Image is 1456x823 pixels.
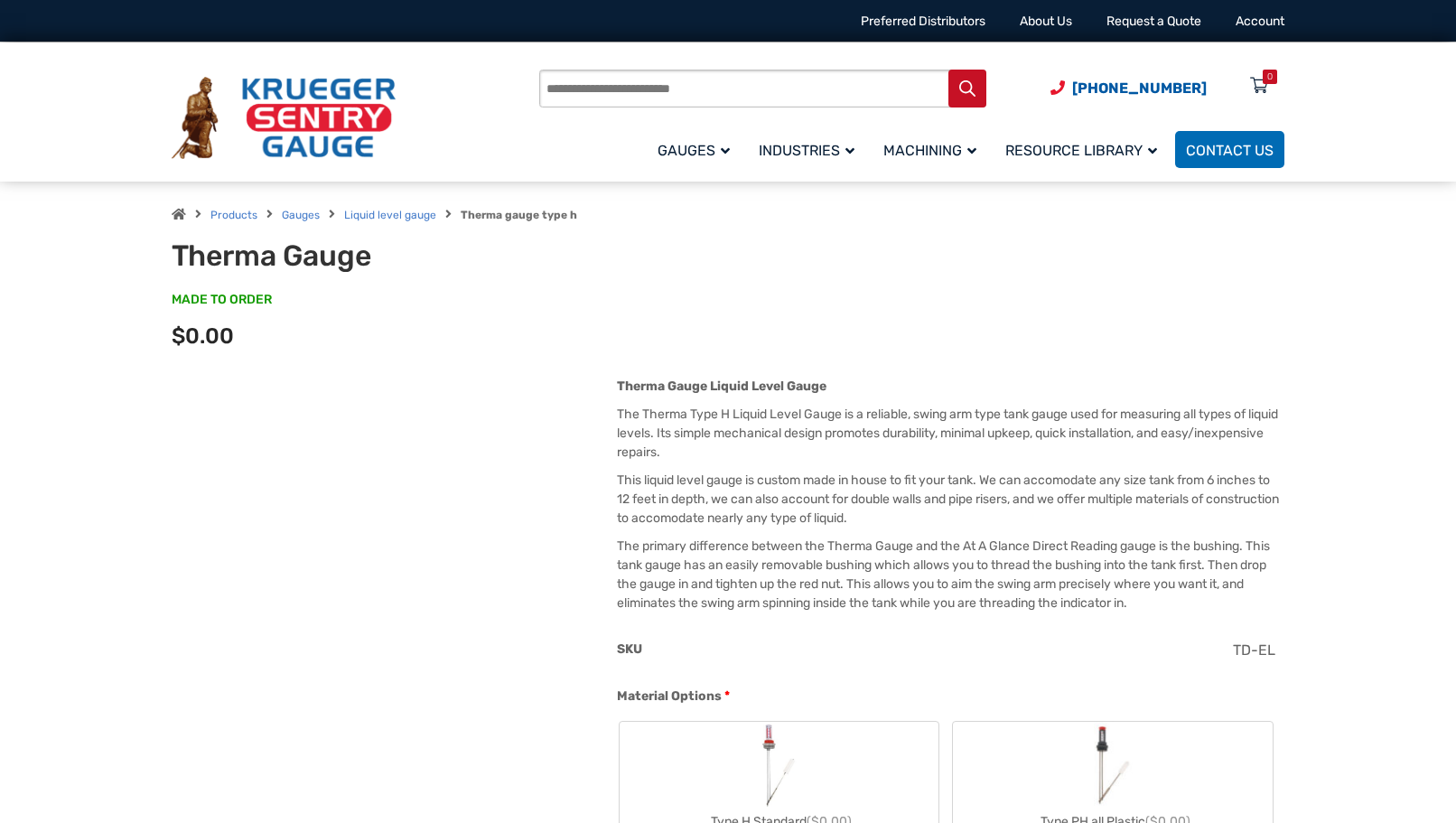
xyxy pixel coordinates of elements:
a: Products [210,209,257,221]
a: Gauges [647,128,748,171]
span: Machining [883,142,976,159]
a: Request a Quote [1106,14,1201,29]
p: The primary difference between the Therma Gauge and the At A Glance Direct Reading gauge is the b... [617,537,1284,613]
a: Phone Number (920) 434-8860 [1050,77,1207,99]
div: 0 [1267,70,1273,84]
span: Resource Library [1005,142,1157,159]
span: $0.00 [172,323,234,349]
span: SKU [617,641,642,657]
p: The Therma Type H Liquid Level Gauge is a reliable, swing arm type tank gauge used for measuring ... [617,405,1284,462]
p: This liquid level gauge is custom made in house to fit your tank. We can accomodate any size tank... [617,471,1284,528]
abbr: required [724,687,730,706]
a: Machining [873,128,994,171]
img: Krueger Sentry Gauge [172,77,396,160]
span: [PHONE_NUMBER] [1072,79,1207,97]
a: About Us [1020,14,1072,29]
strong: Therma Gauge Liquid Level Gauge [617,379,826,394]
h1: Therma Gauge [172,238,617,273]
a: Resource Library [994,128,1175,171]
span: TD-EL [1233,641,1275,659]
span: MADE TO ORDER [172,291,272,309]
a: Preferred Distributors [861,14,985,29]
span: Material Options [617,688,722,704]
a: Industries [748,128,873,171]
span: Contact Us [1186,142,1274,159]
span: Gauges [658,142,730,159]
a: Account [1236,14,1284,29]
strong: Therma gauge type h [461,209,577,221]
a: Liquid level gauge [344,209,436,221]
span: Industries [759,142,854,159]
a: Contact Us [1175,131,1284,168]
a: Gauges [282,209,320,221]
